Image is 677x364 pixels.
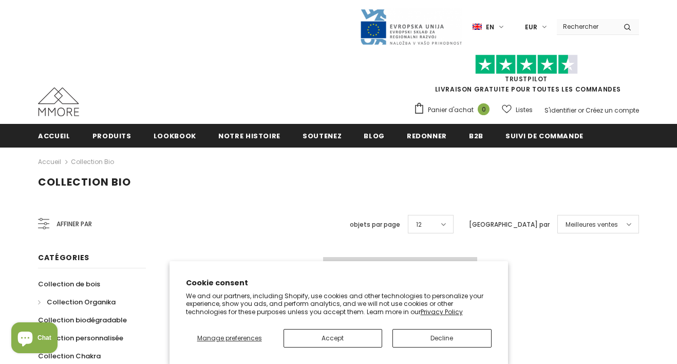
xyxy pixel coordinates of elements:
button: Decline [392,329,491,348]
span: EUR [525,22,537,32]
a: soutenez [303,124,342,147]
a: Collection biodégradable [38,311,127,329]
a: TrustPilot [505,75,548,83]
a: Blog [364,124,385,147]
span: Collection Chakra [38,351,101,361]
span: B2B [469,131,483,141]
span: LIVRAISON GRATUITE POUR TOUTES LES COMMANDES [413,59,639,94]
a: Collection Bio [71,157,114,166]
img: Faites confiance aux étoiles pilotes [475,54,578,75]
label: [GEOGRAPHIC_DATA] par [469,220,550,230]
span: Listes [516,105,533,115]
span: Meilleures ventes [566,220,618,230]
p: We and our partners, including Shopify, use cookies and other technologies to personalize your ex... [186,292,492,316]
span: 12 [416,220,422,230]
a: Javni Razpis [360,22,462,31]
span: Collection de bois [38,279,100,289]
span: Produits [92,131,131,141]
span: Manage preferences [197,334,262,342]
span: Collection personnalisée [38,333,123,343]
span: Lookbook [154,131,196,141]
span: Blog [364,131,385,141]
span: Collection Organika [47,297,116,307]
a: Notre histoire [218,124,280,147]
span: Catégories [38,252,89,263]
a: Privacy Policy [421,307,463,316]
a: Collection Organika [38,293,116,311]
a: Accueil [38,124,70,147]
h2: Cookie consent [186,278,492,288]
a: Accueil [38,156,61,168]
span: Collection biodégradable [38,315,127,325]
a: Suivi de commande [505,124,584,147]
a: Collection de bois [38,275,100,293]
span: soutenez [303,131,342,141]
a: Collection personnalisée [38,329,123,347]
img: i-lang-1.png [473,23,482,31]
button: Accept [284,329,382,348]
a: B2B [469,124,483,147]
span: en [486,22,494,32]
span: Affiner par [57,219,92,230]
img: Cas MMORE [38,87,79,116]
a: Listes [502,101,533,119]
a: Redonner [407,124,447,147]
a: Lookbook [154,124,196,147]
span: Suivi de commande [505,131,584,141]
span: Redonner [407,131,447,141]
a: Panier d'achat 0 [413,102,495,118]
input: Search Site [557,19,616,34]
span: Panier d'achat [428,105,474,115]
span: Accueil [38,131,70,141]
inbox-online-store-chat: Shopify online store chat [8,322,61,356]
span: Notre histoire [218,131,280,141]
button: Manage preferences [186,329,273,348]
a: Produits [92,124,131,147]
a: Créez un compte [586,106,639,115]
span: 0 [478,103,490,115]
span: Collection Bio [38,175,131,189]
img: Javni Razpis [360,8,462,46]
a: S'identifier [544,106,576,115]
span: or [578,106,584,115]
label: objets par page [350,220,400,230]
